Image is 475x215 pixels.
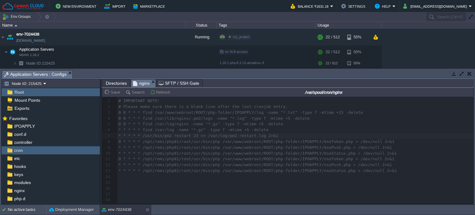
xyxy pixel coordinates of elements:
[104,2,127,10] button: Import
[126,89,146,95] button: Search
[403,2,469,10] button: [EMAIL_ADDRESS][DOMAIN_NAME]
[25,61,56,66] a: Node ID:215425
[13,188,26,193] a: nginx
[19,47,55,52] a: Application ServersNGINX 1.26.2
[2,12,33,21] button: Env Groups
[341,2,367,10] button: Settings
[13,148,24,153] a: cron
[4,71,66,78] span: Application Servers : Configs
[16,37,45,44] a: [DOMAIN_NAME]
[8,116,28,121] a: Favorites
[291,2,330,10] button: Balance ₹1631.18
[347,29,367,45] div: 55%
[49,207,94,213] button: Deployment Manager
[105,89,122,95] button: Save
[106,80,127,87] span: Directories
[13,97,41,103] a: Mount Points
[25,61,56,66] span: 215425
[13,172,24,177] a: keys
[186,29,217,45] div: Running
[375,2,392,10] button: Help
[19,47,55,52] span: Application Servers
[26,61,42,66] span: Node ID:
[233,35,250,39] span: my_project
[13,180,32,185] a: modules
[13,58,17,68] img: AMDAwAAAACH5BAEAAAAALAAAAAABAAEAAAICRAEAOw==
[56,2,98,10] button: New Environment
[186,22,216,29] div: Status
[131,79,156,87] li: /var/spool/cron/nginx
[133,80,150,87] span: nginx
[13,204,22,209] a: vcs
[347,46,367,58] div: 55%
[13,196,26,201] a: php.d
[13,105,30,111] a: Exports
[4,81,43,86] button: Node ID: 215425
[17,58,25,68] img: AMDAwAAAACH5BAEAAAAALAAAAAABAAEAAAICRAEAOw==
[19,53,39,57] span: NGINX 1.26.2
[4,46,8,58] img: AMDAwAAAACH5BAEAAAAALAAAAAABAAEAAAICRAEAOw==
[159,80,199,87] span: SFTP / SSH Gate
[326,46,340,58] div: 22 / 512
[347,58,367,68] div: 55%
[13,123,36,129] a: IPOAPPLY
[326,58,338,68] div: 22 / 512
[16,31,39,37] a: env-7024438
[316,22,381,29] div: Usage
[220,50,248,54] span: no SLB access
[1,22,186,29] div: Name
[150,89,172,95] button: Refresh
[326,29,340,45] div: 22 / 512
[15,25,17,26] img: AMDAwAAAACH5BAEAAAAALAAAAAABAAEAAAICRAEAOw==
[13,140,33,145] a: controller
[102,207,131,213] button: env-7024438
[8,205,46,215] div: No active tasks
[13,89,25,95] a: Root
[133,2,167,10] button: Marketplace
[13,164,27,169] a: hooks
[6,29,14,45] img: AMDAwAAAACH5BAEAAAAALAAAAAABAAEAAAICRAEAOw==
[220,61,264,65] span: 1.26.2-php-8.3.13-almalinux-9
[8,46,17,58] img: AMDAwAAAACH5BAEAAAAALAAAAAABAAEAAAICRAEAOw==
[13,131,27,137] a: conf.d
[217,22,315,29] div: Tags
[0,29,5,45] img: AMDAwAAAACH5BAEAAAAALAAAAAABAAEAAAICRAEAOw==
[2,2,44,10] img: Cantech Cloud
[13,156,21,161] a: etc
